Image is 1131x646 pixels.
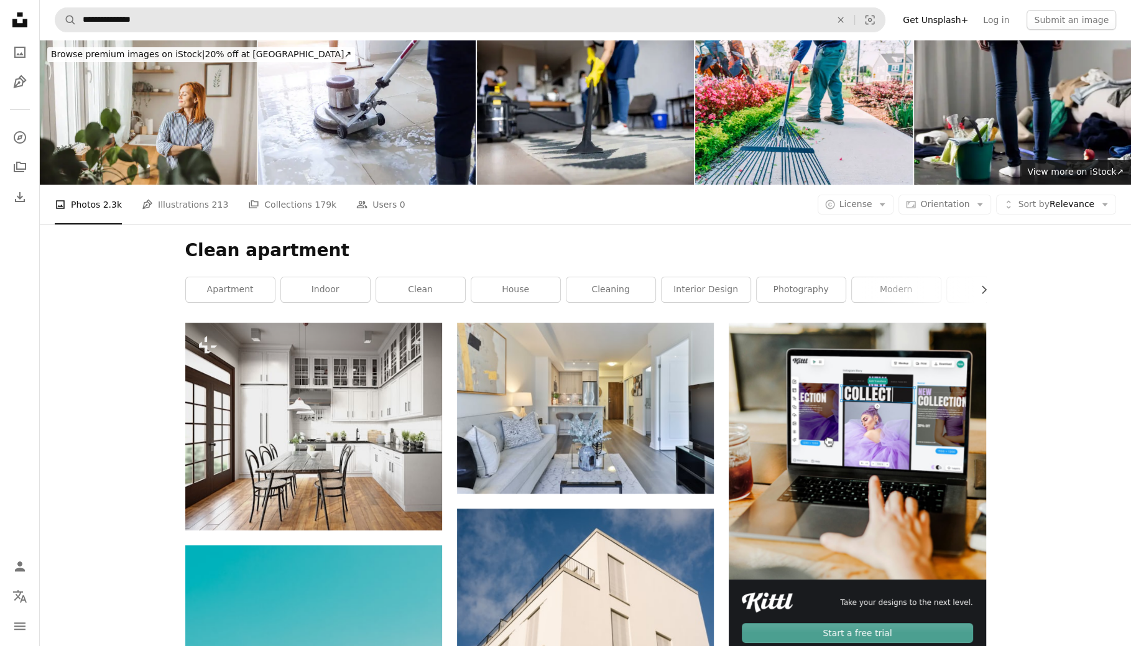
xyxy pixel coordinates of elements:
[855,8,885,32] button: Visual search
[376,277,465,302] a: clean
[566,277,655,302] a: cleaning
[142,185,228,224] a: Illustrations 213
[914,40,1131,185] img: Woman horrified by mess left after party in her apartment, cleaning service
[457,402,714,413] a: a living room with a couch and a coffee table
[947,277,1036,302] a: person
[695,40,912,185] img: Professional Landscaper Man Raking Leaves from a Sidewalk
[996,195,1116,215] button: Sort byRelevance
[757,277,846,302] a: photography
[7,40,32,65] a: Photos
[742,623,972,643] div: Start a free trial
[356,185,405,224] a: Users 0
[185,420,442,431] a: modern kitchen interior. 3d design concept illustration
[729,323,986,579] img: file-1719664959749-d56c4ff96871image
[457,582,714,593] a: a white building with a railing
[477,40,694,185] img: Professional cleaner vacuuming a carpet
[7,614,32,639] button: Menu
[7,70,32,95] a: Illustrations
[898,195,991,215] button: Orientation
[55,7,885,32] form: Find visuals sitewide
[51,49,351,59] span: 20% off at [GEOGRAPHIC_DATA] ↗
[186,277,275,302] a: apartment
[457,323,714,494] img: a living room with a couch and a coffee table
[920,199,969,209] span: Orientation
[972,277,986,302] button: scroll list to the right
[662,277,750,302] a: interior design
[827,8,854,32] button: Clear
[40,40,257,185] img: Morning rituals
[40,40,362,70] a: Browse premium images on iStock|20% off at [GEOGRAPHIC_DATA]↗
[7,7,32,35] a: Home — Unsplash
[248,185,336,224] a: Collections 179k
[185,239,986,262] h1: Clean apartment
[852,277,941,302] a: modern
[315,198,336,211] span: 179k
[185,323,442,530] img: modern kitchen interior. 3d design concept illustration
[281,277,370,302] a: indoor
[55,8,76,32] button: Search Unsplash
[51,49,205,59] span: Browse premium images on iStock |
[1027,10,1116,30] button: Submit an image
[1020,160,1131,185] a: View more on iStock↗
[7,155,32,180] a: Collections
[1027,167,1124,177] span: View more on iStock ↗
[742,593,793,612] img: file-1711049718225-ad48364186d3image
[258,40,475,185] img: Janitor use floor scrubber machine on the floor hallway office building or walkway after school a...
[7,584,32,609] button: Language
[840,598,972,608] span: Take your designs to the next level.
[212,198,229,211] span: 213
[471,277,560,302] a: house
[818,195,894,215] button: License
[7,125,32,150] a: Explore
[1018,199,1049,209] span: Sort by
[976,10,1017,30] a: Log in
[7,554,32,579] a: Log in / Sign up
[839,199,872,209] span: License
[1018,198,1094,211] span: Relevance
[895,10,976,30] a: Get Unsplash+
[400,198,405,211] span: 0
[7,185,32,210] a: Download History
